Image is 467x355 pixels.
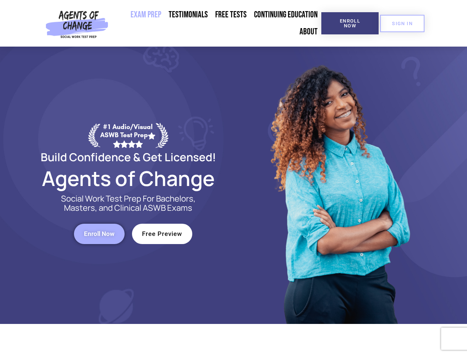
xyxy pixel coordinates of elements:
a: SIGN IN [380,15,424,32]
a: Free Tests [211,6,250,23]
h2: Agents of Change [23,170,234,187]
a: Testimonials [165,6,211,23]
p: Social Work Test Prep For Bachelors, Masters, and Clinical ASWB Exams [53,194,204,213]
a: Continuing Education [250,6,321,23]
nav: Menu [111,6,321,40]
a: Free Preview [132,224,192,244]
span: SIGN IN [392,21,413,26]
img: Website Image 1 (1) [265,47,413,324]
h2: Build Confidence & Get Licensed! [23,152,234,162]
a: Enroll Now [321,12,379,34]
span: Free Preview [142,231,182,237]
span: Enroll Now [333,18,367,28]
a: About [296,23,321,40]
a: Enroll Now [74,224,125,244]
span: Enroll Now [84,231,115,237]
a: Exam Prep [127,6,165,23]
div: #1 Audio/Visual ASWB Test Prep [100,123,156,148]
